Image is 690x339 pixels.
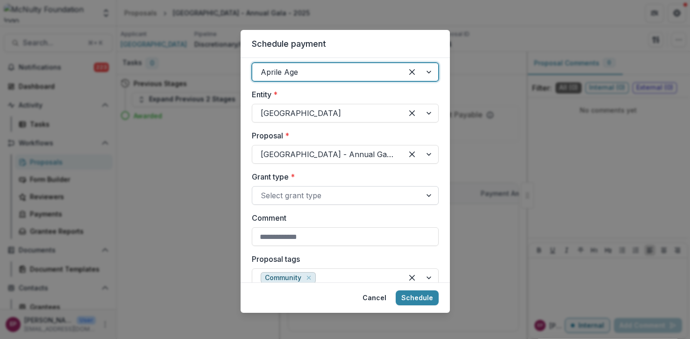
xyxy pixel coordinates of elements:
header: Schedule payment [241,30,450,58]
label: Proposal tags [252,253,433,265]
label: Grant type [252,171,433,182]
label: Entity [252,89,433,100]
label: Proposal [252,130,433,141]
label: Comment [252,212,433,224]
div: Clear selected options [405,65,420,79]
div: Clear selected options [405,106,420,121]
div: Clear selected options [405,147,420,162]
div: Remove Community [304,273,313,282]
button: Schedule [396,290,439,305]
span: Community [265,274,301,282]
button: Cancel [357,290,392,305]
div: Clear selected options [405,270,420,285]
